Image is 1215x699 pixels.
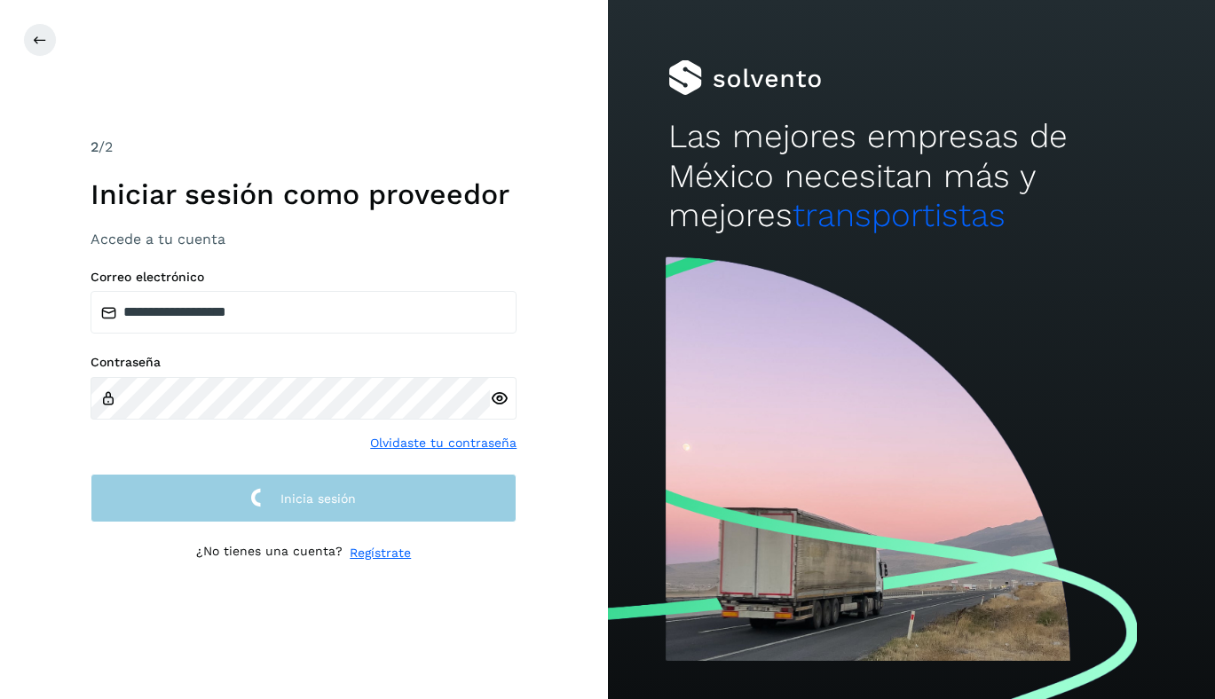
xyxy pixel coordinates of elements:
[91,138,99,155] span: 2
[350,544,411,562] a: Regístrate
[196,544,343,562] p: ¿No tienes una cuenta?
[91,355,517,370] label: Contraseña
[793,196,1006,234] span: transportistas
[91,474,517,522] button: Inicia sesión
[668,117,1155,235] h2: Las mejores empresas de México necesitan más y mejores
[91,137,517,158] div: /2
[91,270,517,285] label: Correo electrónico
[91,231,517,247] h3: Accede a tu cuenta
[370,434,517,452] a: Olvidaste tu contraseña
[280,492,356,505] span: Inicia sesión
[91,177,517,211] h1: Iniciar sesión como proveedor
